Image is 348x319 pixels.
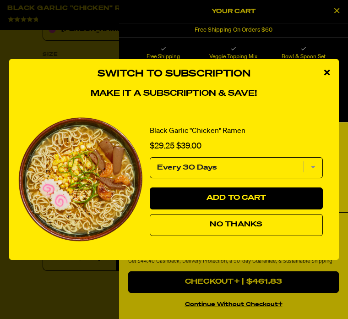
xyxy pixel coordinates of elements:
[18,68,330,80] h3: Switch to Subscription
[150,157,323,178] select: subscription frequency
[210,221,262,228] span: No Thanks
[18,89,330,99] h4: Make it a subscription & save!
[18,108,330,251] div: Switch to Subscription
[176,142,201,150] span: $39.00
[150,214,323,236] button: No Thanks
[150,187,323,209] button: Add to Cart
[18,108,330,251] div: 1 of 1
[315,59,339,87] div: close modal
[18,117,143,242] img: View Black Garlic "Chicken" Ramen
[150,126,245,136] a: Black Garlic "Chicken" Ramen
[150,142,174,150] span: $29.25
[207,194,266,202] span: Add to Cart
